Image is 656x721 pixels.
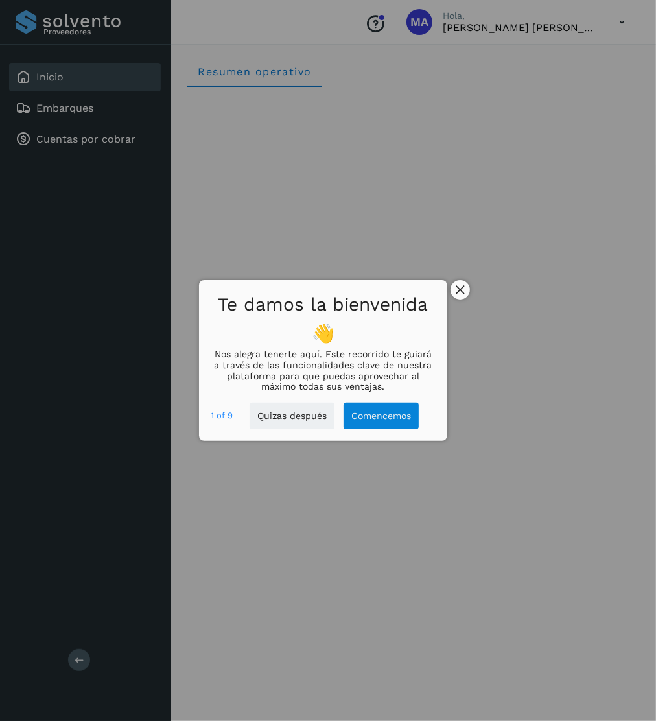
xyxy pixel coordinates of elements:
[199,280,447,440] div: Te damos la bienvenida 👋Nos alegra tenerte aquí. Este recorrido te guiará a través de las funcion...
[211,290,436,349] h1: Te damos la bienvenida 👋
[211,408,233,423] div: step 1 of 9
[211,349,436,392] p: Nos alegra tenerte aquí. Este recorrido te guiará a través de las funcionalidades clave de nuestr...
[451,280,470,300] button: close,
[250,403,334,429] button: Quizas después
[344,403,419,429] button: Comencemos
[211,408,233,423] div: 1 of 9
